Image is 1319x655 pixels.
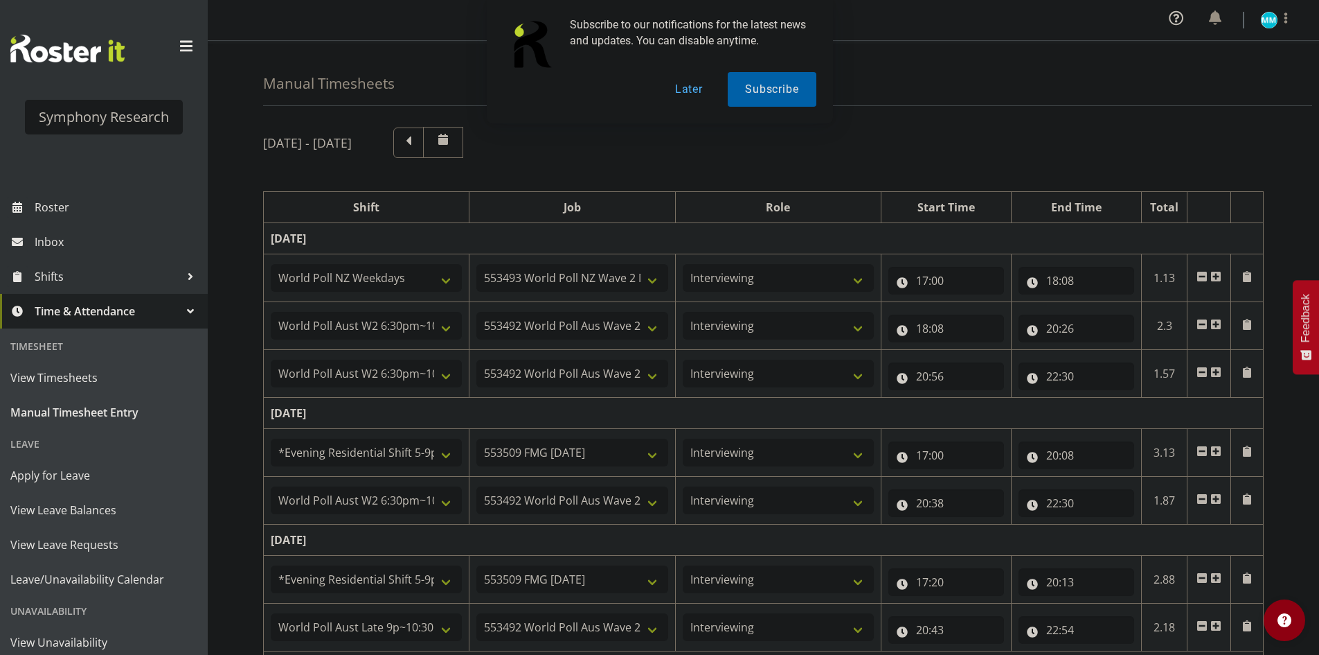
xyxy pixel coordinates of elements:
td: 3.13 [1141,429,1187,477]
a: Leave/Unavailability Calendar [3,562,204,597]
button: Subscribe [728,72,816,107]
span: Leave/Unavailability Calendar [10,569,197,590]
input: Click to select... [888,568,1004,596]
div: Subscribe to our notifications for the latest news and updates. You can disable anytime. [559,17,816,49]
td: [DATE] [264,398,1264,429]
div: Start Time [888,199,1004,216]
input: Click to select... [1019,568,1134,596]
td: 2.18 [1141,604,1187,652]
a: Apply for Leave [3,458,204,493]
div: Timesheet [3,332,204,360]
div: Shift [271,199,462,216]
div: End Time [1019,199,1134,216]
div: Unavailability [3,597,204,625]
div: Job [476,199,667,216]
div: Total [1149,199,1181,216]
input: Click to select... [888,616,1004,644]
span: View Timesheets [10,367,197,388]
td: 1.13 [1141,254,1187,302]
input: Click to select... [1019,267,1134,295]
span: Manual Timesheet Entry [10,402,197,423]
img: notification icon [503,17,559,72]
span: Shifts [35,266,180,287]
input: Click to select... [888,489,1004,517]
span: Time & Attendance [35,301,180,322]
span: Apply for Leave [10,465,197,486]
input: Click to select... [1019,442,1134,469]
input: Click to select... [888,442,1004,469]
span: View Leave Requests [10,534,197,555]
button: Feedback - Show survey [1293,280,1319,374]
div: Role [683,199,874,216]
span: View Leave Balances [10,500,197,521]
span: Feedback [1300,294,1312,342]
input: Click to select... [888,363,1004,390]
td: [DATE] [264,223,1264,254]
input: Click to select... [1019,315,1134,342]
td: [DATE] [264,525,1264,556]
a: View Leave Balances [3,493,204,527]
td: 1.87 [1141,477,1187,525]
a: View Timesheets [3,360,204,395]
td: 2.3 [1141,302,1187,350]
span: Roster [35,197,201,218]
input: Click to select... [888,267,1004,295]
img: help-xxl-2.png [1277,613,1291,627]
input: Click to select... [1019,616,1134,644]
span: View Unavailability [10,632,197,653]
input: Click to select... [1019,363,1134,390]
div: Leave [3,430,204,458]
td: 1.57 [1141,350,1187,398]
a: Manual Timesheet Entry [3,395,204,430]
h5: [DATE] - [DATE] [263,135,352,150]
input: Click to select... [888,315,1004,342]
a: View Leave Requests [3,527,204,562]
span: Inbox [35,232,201,252]
button: Later [658,72,720,107]
input: Click to select... [1019,489,1134,517]
td: 2.88 [1141,556,1187,604]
